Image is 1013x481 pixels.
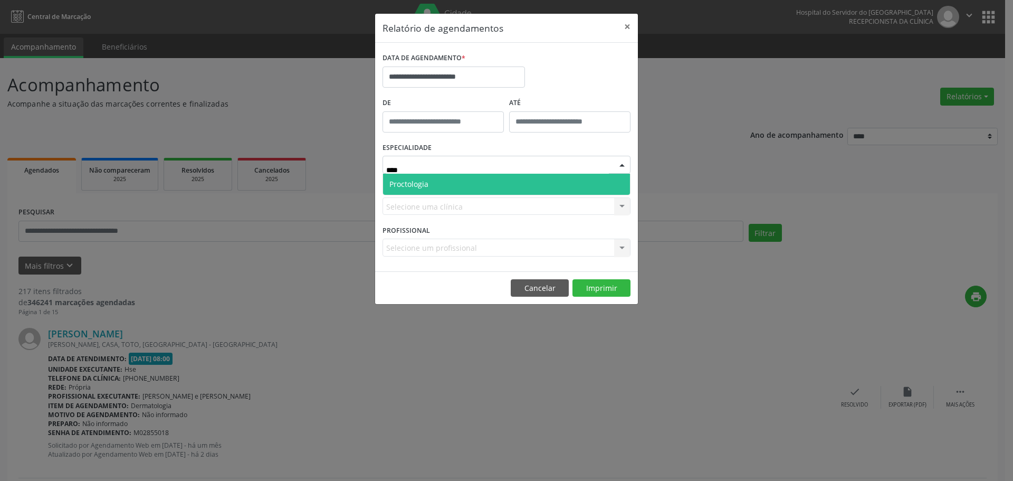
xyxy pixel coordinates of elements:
button: Cancelar [511,279,569,297]
button: Imprimir [572,279,630,297]
span: Proctologia [389,179,428,189]
label: ESPECIALIDADE [383,140,432,156]
label: De [383,95,504,111]
label: ATÉ [509,95,630,111]
label: DATA DE AGENDAMENTO [383,50,465,67]
h5: Relatório de agendamentos [383,21,503,35]
button: Close [617,14,638,40]
label: PROFISSIONAL [383,222,430,239]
